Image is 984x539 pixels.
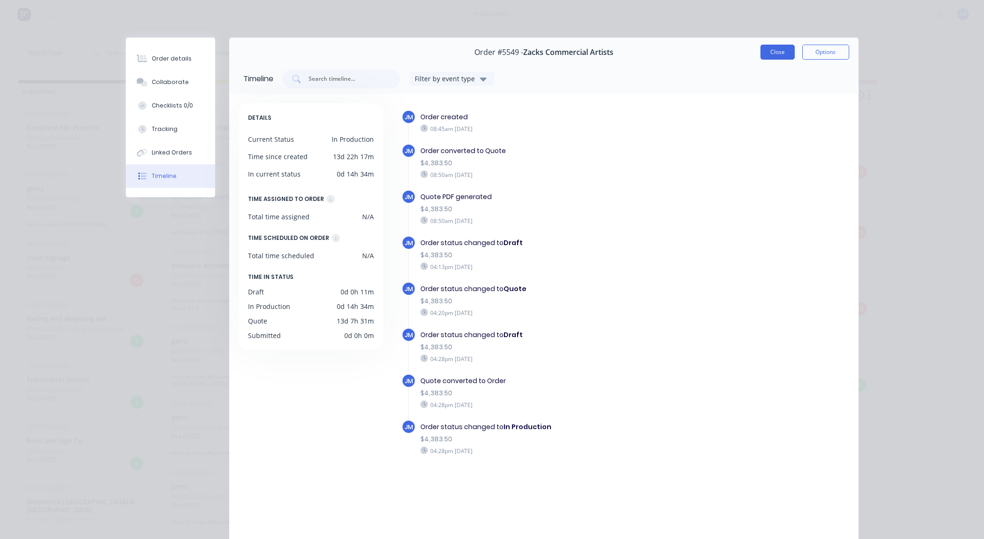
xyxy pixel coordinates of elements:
[420,400,697,409] div: 04:28pm [DATE]
[420,238,697,248] div: Order status changed to
[404,285,413,293] span: JM
[420,388,697,398] div: $4,383.50
[523,48,613,57] span: Zacks Commercial Artists
[248,287,264,297] div: Draft
[420,124,697,133] div: 08:45am [DATE]
[504,238,523,247] b: Draft
[248,212,310,222] div: Total time assigned
[126,141,215,164] button: Linked Orders
[152,172,177,180] div: Timeline
[126,94,215,117] button: Checklists 0/0
[337,301,374,311] div: 0d 14h 34m
[248,233,329,243] div: TIME SCHEDULED ON ORDER
[420,112,697,122] div: Order created
[308,74,386,84] input: Search timeline...
[243,73,273,85] div: Timeline
[337,316,374,326] div: 13d 7h 31m
[420,170,697,179] div: 08:50am [DATE]
[152,148,192,157] div: Linked Orders
[404,239,413,247] span: JM
[504,284,527,293] b: Quote
[248,251,314,261] div: Total time scheduled
[420,330,697,340] div: Order status changed to
[333,152,374,162] div: 13d 22h 17m
[504,422,551,431] b: In Production
[404,146,413,155] span: JM
[126,47,215,70] button: Order details
[404,331,413,339] span: JM
[760,45,795,60] button: Close
[362,251,374,261] div: N/A
[404,377,413,385] span: JM
[152,78,189,86] div: Collaborate
[337,169,374,179] div: 0d 14h 34m
[420,447,697,455] div: 04:28pm [DATE]
[152,54,192,63] div: Order details
[404,192,413,201] span: JM
[420,308,697,317] div: 04:20pm [DATE]
[404,423,413,431] span: JM
[126,70,215,94] button: Collaborate
[420,192,697,202] div: Quote PDF generated
[420,376,697,386] div: Quote converted to Order
[415,74,478,84] div: Filter by event type
[420,204,697,214] div: $4,383.50
[126,164,215,188] button: Timeline
[420,262,697,271] div: 04:13pm [DATE]
[802,45,849,60] button: Options
[420,296,697,306] div: $4,383.50
[332,134,374,144] div: In Production
[248,169,301,179] div: In current status
[420,216,697,225] div: 08:50am [DATE]
[404,113,413,122] span: JM
[248,152,308,162] div: Time since created
[362,212,374,222] div: N/A
[248,301,290,311] div: In Production
[248,272,294,282] span: TIME IN STATUS
[420,342,697,352] div: $4,383.50
[248,113,271,123] span: DETAILS
[504,330,523,339] b: Draft
[152,125,178,133] div: Tracking
[420,250,697,260] div: $4,383.50
[420,146,697,156] div: Order converted to Quote
[474,48,523,57] span: Order #5549 -
[344,331,374,340] div: 0d 0h 0m
[341,287,374,297] div: 0d 0h 11m
[420,422,697,432] div: Order status changed to
[248,134,294,144] div: Current Status
[152,101,193,110] div: Checklists 0/0
[410,72,494,86] button: Filter by event type
[126,117,215,141] button: Tracking
[248,316,267,326] div: Quote
[420,354,697,363] div: 04:28pm [DATE]
[248,331,281,340] div: Submitted
[420,284,697,294] div: Order status changed to
[248,194,324,204] div: TIME ASSIGNED TO ORDER
[420,158,697,168] div: $4,383.50
[420,434,697,444] div: $4,383.50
